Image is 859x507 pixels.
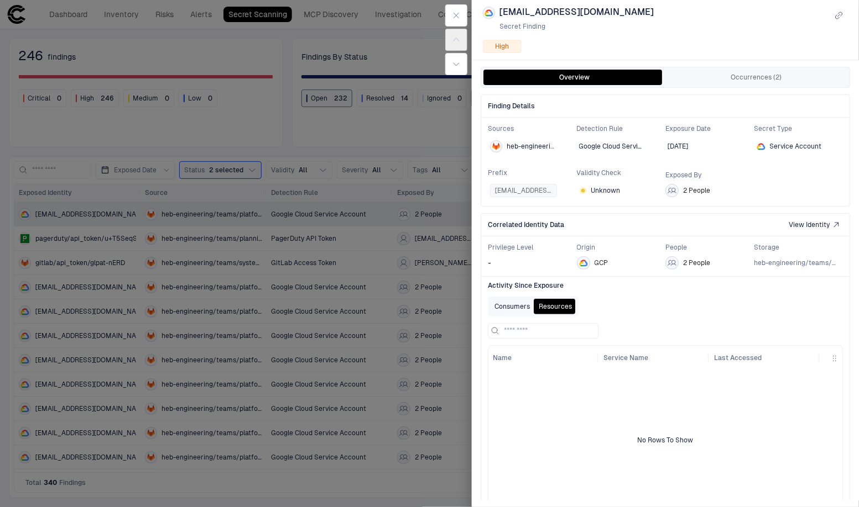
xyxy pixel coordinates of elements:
button: GCPService Account [754,138,837,155]
span: Origin [577,243,666,252]
button: [EMAIL_ADDRESS][DOMAIN_NAME] [488,182,572,199]
span: Prefix [488,168,577,177]
span: Finding Details [481,95,850,117]
button: View Identity [787,218,843,231]
span: Last Accessed [714,353,762,362]
button: Consumers [490,299,534,314]
span: 2 People [683,186,710,195]
button: heb-engineering/teams/platform-engineering/cloud-core/cloud-core-gcp/gcp-terraform/gcp-dsol-ncc [488,138,572,155]
span: Unknown [591,186,621,195]
button: Overview [483,70,665,85]
span: heb-engineering/teams/platform-engineering/cloud-core/cloud-core-gcp/gcp-terraform/gcp-dsol-ncc/2... [754,258,839,267]
span: [EMAIL_ADDRESS][DOMAIN_NAME] [499,7,654,18]
button: Occurrences (2) [665,70,847,85]
span: Service Name [603,353,648,362]
div: 9/4/2025 15:21:36 (GMT+00:00 UTC) [668,142,688,151]
span: Exposure Date [665,124,754,133]
span: Sources [488,124,577,133]
button: Google Cloud Service Account [577,138,662,155]
button: Resources [534,299,576,314]
span: Google Cloud Service Account [579,142,646,151]
button: Unknown [577,182,636,199]
span: Correlated Identity Data [488,220,564,229]
div: - [488,256,572,270]
span: People [665,243,754,252]
span: heb-engineering/teams/platform-engineering/cloud-core/cloud-core-gcp/gcp-terraform/gcp-dsol-ncc [507,142,833,150]
span: 2 People [683,258,710,267]
div: Gitlab [492,142,501,151]
div: GCP [485,8,493,17]
span: Name [493,353,512,362]
div: GCP [757,142,766,151]
span: Secret Finding [499,22,654,31]
div: GCP [579,258,588,267]
span: Detection Rule [577,124,666,133]
span: [EMAIL_ADDRESS][DOMAIN_NAME] [495,186,552,195]
button: 9/4/2025 15:21:36 (GMT+00:00 UTC) [665,138,704,155]
span: GCP [595,258,608,267]
span: Storage [754,243,844,252]
span: Activity Since Exposure [488,281,843,290]
span: Secret Type [754,124,844,133]
span: View Identity [789,220,830,229]
span: Validity Check [577,168,666,177]
span: Exposed By [665,171,754,179]
span: High [496,42,509,51]
span: Service Account [770,142,822,151]
span: [DATE] [668,142,688,151]
span: Privilege Level [488,243,577,252]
